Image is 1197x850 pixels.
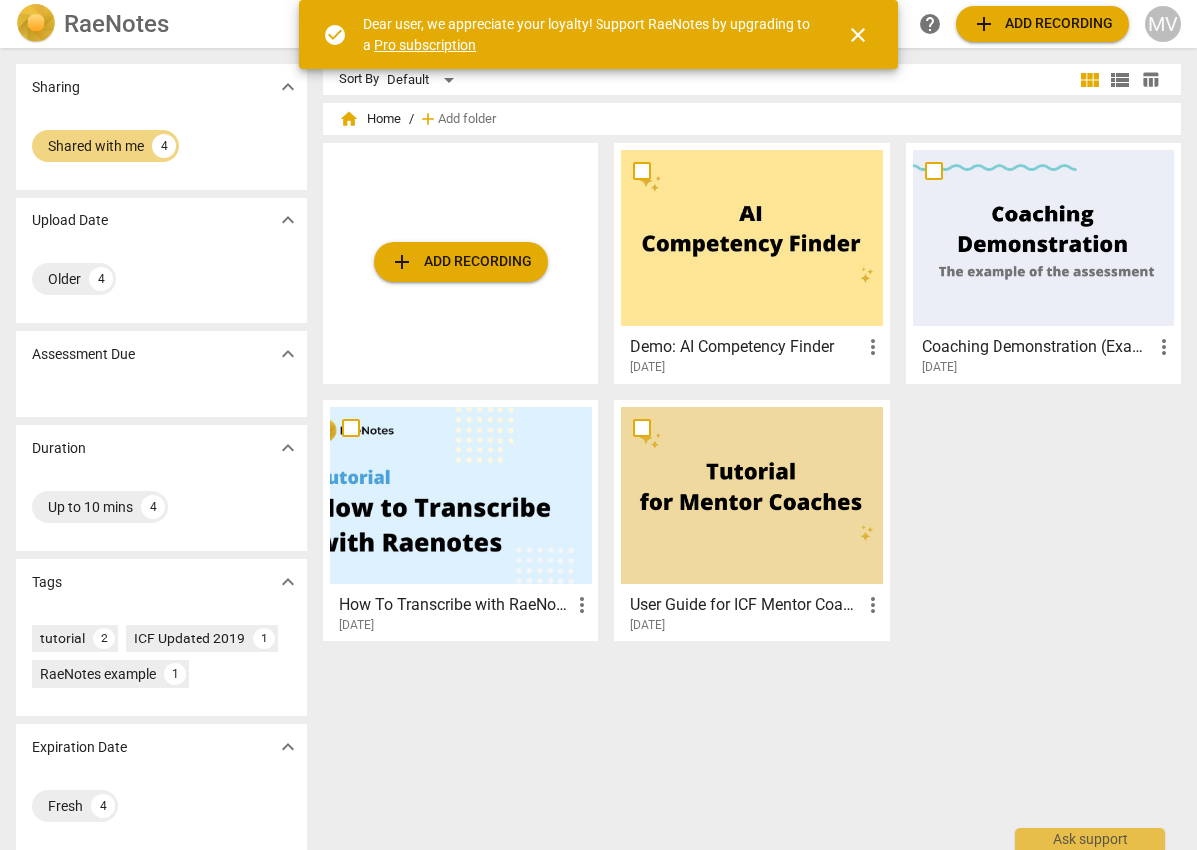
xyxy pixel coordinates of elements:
[1145,6,1181,42] button: MV
[276,342,300,366] span: expand_more
[630,359,665,376] span: [DATE]
[276,570,300,594] span: expand_more
[141,495,165,519] div: 4
[339,593,570,617] h3: How To Transcribe with RaeNotes
[390,250,414,274] span: add
[861,593,885,617] span: more_vert
[1015,828,1165,850] div: Ask support
[409,112,414,127] span: /
[40,629,85,648] div: tutorial
[273,732,303,762] button: Show more
[834,11,882,59] button: Close
[861,335,885,359] span: more_vert
[374,242,548,282] button: Upload
[48,796,83,816] div: Fresh
[273,72,303,102] button: Show more
[418,109,438,129] span: add
[89,267,113,291] div: 4
[330,407,592,633] a: How To Transcribe with RaeNotes[DATE]
[164,663,186,685] div: 1
[972,12,1113,36] span: Add recording
[32,211,108,231] p: Upload Date
[276,209,300,232] span: expand_more
[93,628,115,649] div: 2
[32,737,127,758] p: Expiration Date
[273,567,303,597] button: Show more
[390,250,532,274] span: Add recording
[16,4,303,44] a: LogoRaeNotes
[1105,65,1135,95] button: List view
[339,72,379,87] div: Sort By
[48,269,81,289] div: Older
[48,497,133,517] div: Up to 10 mins
[913,150,1174,375] a: Coaching Demonstration (Example)[DATE]
[630,335,861,359] h3: Demo: AI Competency Finder
[912,6,948,42] a: Help
[956,6,1129,42] button: Upload
[32,77,80,98] p: Sharing
[134,629,245,648] div: ICF Updated 2019
[1108,68,1132,92] span: view_list
[918,12,942,36] span: help
[1135,65,1165,95] button: Table view
[152,134,176,158] div: 4
[64,10,169,38] h2: RaeNotes
[630,617,665,634] span: [DATE]
[32,438,86,459] p: Duration
[922,335,1152,359] h3: Coaching Demonstration (Example)
[1141,70,1160,89] span: table_chart
[387,64,461,96] div: Default
[922,359,957,376] span: [DATE]
[91,794,115,818] div: 4
[621,407,883,633] a: User Guide for ICF Mentor Coaches[DATE]
[1075,65,1105,95] button: Tile view
[621,150,883,375] a: Demo: AI Competency Finder[DATE]
[40,664,156,684] div: RaeNotes example
[1078,68,1102,92] span: view_module
[630,593,861,617] h3: User Guide for ICF Mentor Coaches
[273,339,303,369] button: Show more
[16,4,56,44] img: Logo
[363,14,810,55] div: Dear user, we appreciate your loyalty! Support RaeNotes by upgrading to a
[1152,335,1176,359] span: more_vert
[339,617,374,634] span: [DATE]
[276,75,300,99] span: expand_more
[253,628,275,649] div: 1
[570,593,594,617] span: more_vert
[323,23,347,47] span: check_circle
[276,735,300,759] span: expand_more
[48,136,144,156] div: Shared with me
[273,433,303,463] button: Show more
[32,344,135,365] p: Assessment Due
[972,12,996,36] span: add
[339,109,359,129] span: home
[32,572,62,593] p: Tags
[339,109,401,129] span: Home
[846,23,870,47] span: close
[273,206,303,235] button: Show more
[374,37,476,53] a: Pro subscription
[438,112,496,127] span: Add folder
[276,436,300,460] span: expand_more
